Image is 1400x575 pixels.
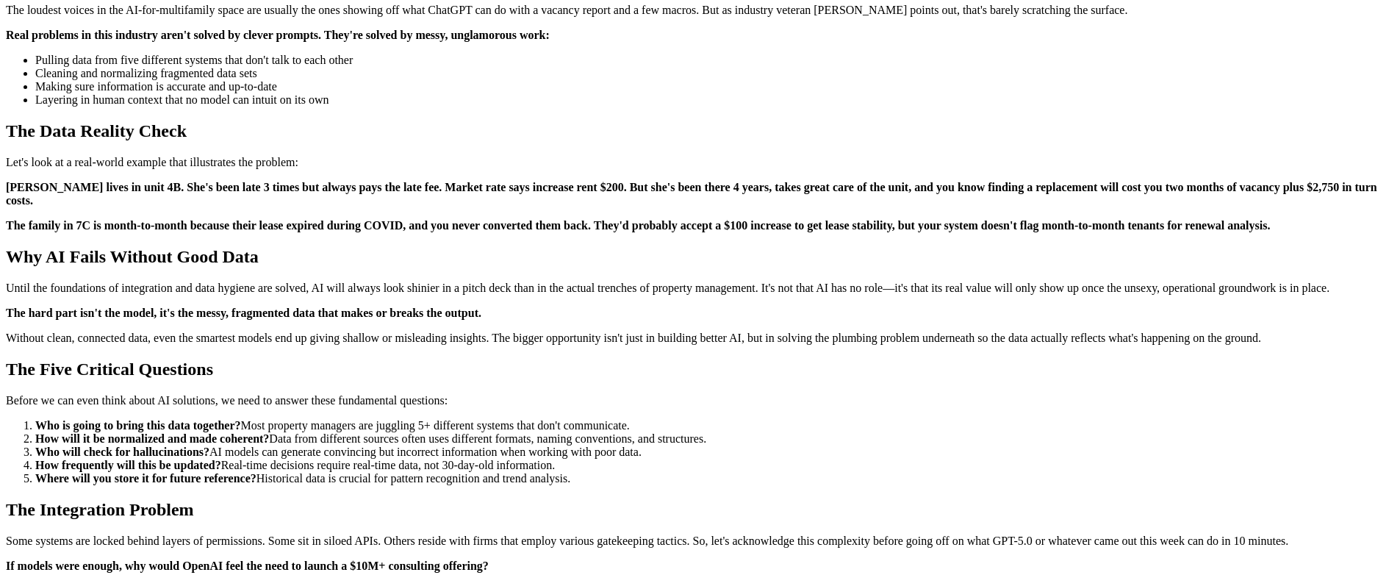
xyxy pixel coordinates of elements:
[35,459,221,471] strong: How frequently will this be updated?
[35,459,1394,472] li: Real-time decisions require real-time data, not 30-day-old information.
[6,247,1394,267] h2: Why AI Fails Without Good Data
[35,446,209,458] strong: Who will check for hallucinations?
[35,54,1394,67] li: Pulling data from five different systems that don't talk to each other
[35,472,1394,485] li: Historical data is crucial for pattern recognition and trend analysis.
[35,67,1394,80] li: Cleaning and normalizing fragmented data sets
[6,307,481,319] strong: The hard part isn't the model, it's the messy, fragmented data that makes or breaks the output.
[6,560,489,572] strong: If models were enough, why would OpenAI feel the need to launch a $10M+ consulting offering?
[6,282,1394,295] p: Until the foundations of integration and data hygiene are solved, AI will always look shinier in ...
[35,432,269,445] strong: How will it be normalized and made coherent?
[35,93,1394,107] li: Layering in human context that no model can intuit on its own
[6,394,1394,407] p: Before we can even think about AI solutions, we need to answer these fundamental questions:
[6,500,1394,520] h2: The Integration Problem
[6,4,1394,17] p: The loudest voices in the AI-for-multifamily space are usually the ones showing off what ChatGPT ...
[35,419,241,432] strong: Who is going to bring this data together?
[6,156,1394,169] p: Let's look at a real-world example that illustrates the problem:
[6,121,1394,141] h2: The Data Reality Check
[6,332,1394,345] p: Without clean, connected data, even the smartest models end up giving shallow or misleading insig...
[35,419,1394,432] li: Most property managers are juggling 5+ different systems that don't communicate.
[6,29,550,41] strong: Real problems in this industry aren't solved by clever prompts. They're solved by messy, unglamor...
[6,535,1394,548] p: Some systems are locked behind layers of permissions. Some sit in siloed APIs. Others reside with...
[6,219,1270,232] strong: The family in 7C is month-to-month because their lease expired during COVID, and you never conver...
[35,472,256,485] strong: Where will you store it for future reference?
[35,432,1394,446] li: Data from different sources often uses different formats, naming conventions, and structures.
[6,181,1377,207] strong: [PERSON_NAME] lives in unit 4B. She's been late 3 times but always pays the late fee. Market rate...
[6,360,1394,379] h2: The Five Critical Questions
[35,446,1394,459] li: AI models can generate convincing but incorrect information when working with poor data.
[35,80,1394,93] li: Making sure information is accurate and up-to-date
